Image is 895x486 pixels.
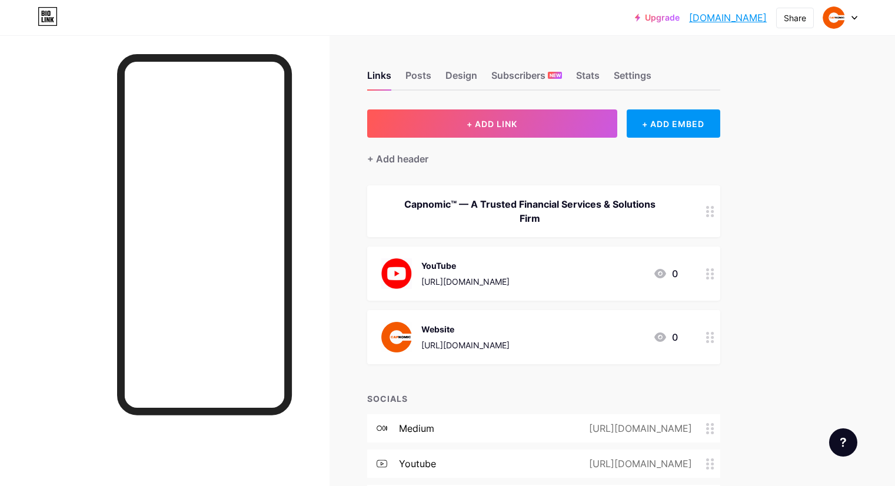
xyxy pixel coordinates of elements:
[381,258,412,289] img: YouTube
[381,197,678,225] div: Capnomic™ — A Trusted Financial Services & Solutions Firm
[367,68,391,89] div: Links
[399,421,434,435] div: medium
[405,68,431,89] div: Posts
[421,259,510,272] div: YouTube
[614,68,651,89] div: Settings
[445,68,477,89] div: Design
[576,68,600,89] div: Stats
[627,109,720,138] div: + ADD EMBED
[467,119,517,129] span: + ADD LINK
[570,421,706,435] div: [URL][DOMAIN_NAME]
[367,392,720,405] div: SOCIALS
[653,330,678,344] div: 0
[491,68,562,89] div: Subscribers
[823,6,845,29] img: capnomic
[550,72,561,79] span: NEW
[381,322,412,352] img: Website
[421,339,510,351] div: [URL][DOMAIN_NAME]
[399,457,436,471] div: youtube
[367,152,428,166] div: + Add header
[689,11,767,25] a: [DOMAIN_NAME]
[421,275,510,288] div: [URL][DOMAIN_NAME]
[421,323,510,335] div: Website
[784,12,806,24] div: Share
[653,267,678,281] div: 0
[635,13,680,22] a: Upgrade
[367,109,617,138] button: + ADD LINK
[570,457,706,471] div: [URL][DOMAIN_NAME]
